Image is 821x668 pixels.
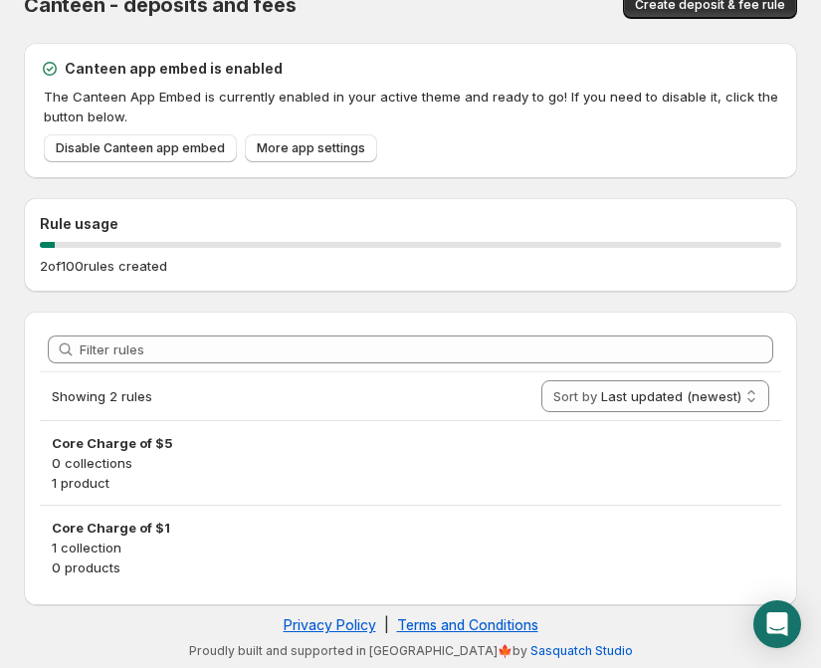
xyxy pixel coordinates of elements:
p: Proudly built and supported in [GEOGRAPHIC_DATA]🍁by [34,643,787,659]
a: More app settings [245,134,377,162]
p: 1 product [52,473,769,493]
h3: Core Charge of $1 [52,518,769,538]
span: More app settings [257,140,365,156]
span: Showing 2 rules [52,388,152,404]
div: Open Intercom Messenger [753,600,801,648]
p: 1 collection [52,538,769,557]
h2: Canteen app embed is enabled [65,59,283,79]
p: 0 products [52,557,769,577]
a: Sasquatch Studio [530,643,633,658]
h3: Core Charge of $5 [52,433,769,453]
h2: Rule usage [40,214,781,234]
a: Privacy Policy [284,616,376,633]
a: Terms and Conditions [397,616,538,633]
p: The Canteen App Embed is currently enabled in your active theme and ready to go! If you need to d... [44,87,781,126]
p: 2 of 100 rules created [40,256,167,276]
span: Disable Canteen app embed [56,140,225,156]
span: | [384,616,389,633]
p: 0 collections [52,453,769,473]
input: Filter rules [80,335,773,363]
a: Disable Canteen app embed [44,134,237,162]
